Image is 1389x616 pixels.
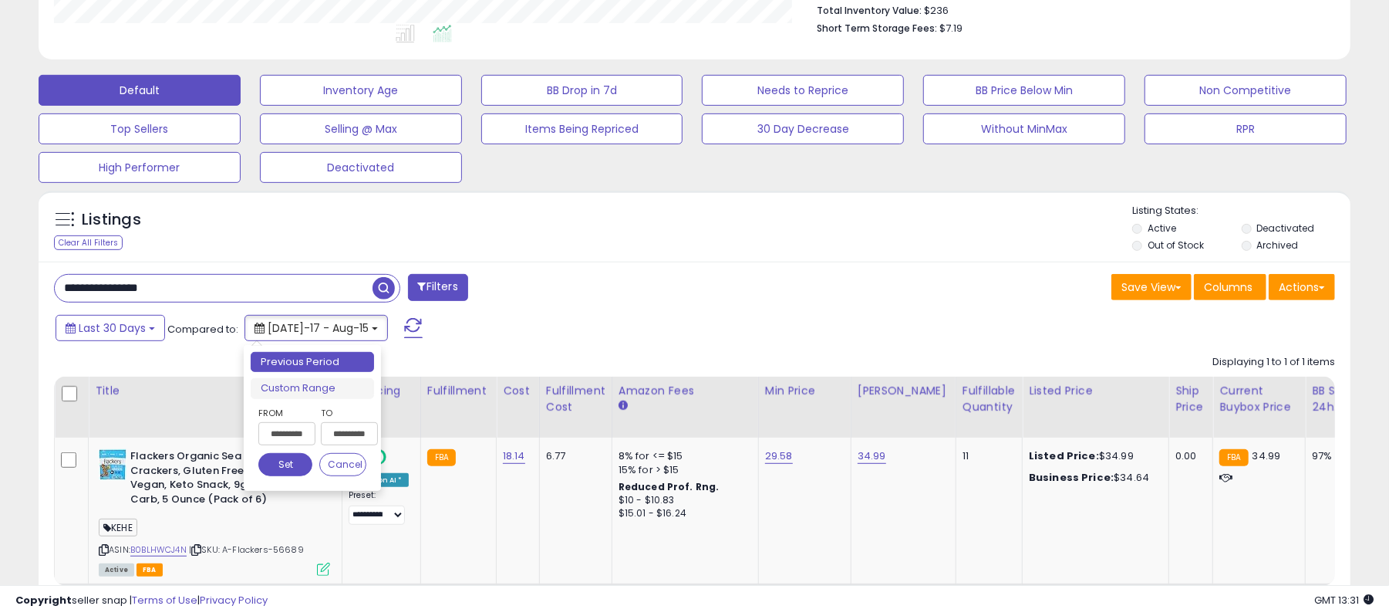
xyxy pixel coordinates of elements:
button: 30 Day Decrease [702,113,904,144]
span: Last 30 Days [79,320,146,336]
div: 0.00 [1175,449,1201,463]
div: $34.64 [1029,471,1157,485]
button: Non Competitive [1145,75,1347,106]
label: Out of Stock [1148,239,1204,252]
b: Business Price: [1029,470,1114,485]
label: Active [1148,222,1176,235]
div: Fulfillment Cost [546,383,605,415]
li: Custom Range [251,378,374,399]
b: Listed Price: [1029,448,1099,463]
a: 34.99 [858,448,886,464]
button: [DATE]-17 - Aug-15 [244,315,388,341]
strong: Copyright [15,593,72,608]
button: Deactivated [260,152,462,183]
span: Columns [1204,279,1252,295]
span: KEHE [99,519,137,536]
a: Terms of Use [132,593,197,608]
span: OFF [384,451,409,464]
button: Filters [408,274,468,301]
div: Cost [503,383,533,399]
div: Amazon Fees [619,383,752,399]
button: Columns [1194,274,1266,300]
button: Default [39,75,241,106]
a: B0BLHWCJ4N [130,543,187,557]
div: 15% for > $15 [619,463,747,477]
small: FBA [1219,449,1248,466]
button: Actions [1269,274,1335,300]
b: Short Term Storage Fees: [817,22,937,35]
span: 34.99 [1252,448,1281,463]
small: Amazon Fees. [619,399,628,413]
div: Clear All Filters [54,235,123,250]
b: Flackers Organic Sea Salt Flaxseed Crackers, Gluten Free, Non GMO, Vegan, Keto Snack, 9g Fiber, 1... [130,449,318,510]
small: FBA [427,449,456,466]
label: From [258,405,312,421]
a: 29.58 [765,448,793,464]
span: Compared to: [167,322,238,337]
li: Previous Period [251,352,374,373]
button: Items Being Repriced [481,113,683,144]
div: 6.77 [546,449,600,463]
button: BB Price Below Min [923,75,1125,106]
h5: Listings [82,209,141,231]
div: seller snap | | [15,594,268,608]
label: To [321,405,366,421]
div: 11 [963,449,1010,463]
button: Save View [1111,274,1192,300]
div: Listed Price [1029,383,1162,399]
button: Top Sellers [39,113,241,144]
p: Listing States: [1132,204,1350,218]
div: Ship Price [1175,383,1206,415]
div: Fulfillable Quantity [963,383,1016,415]
button: Selling @ Max [260,113,462,144]
div: Min Price [765,383,845,399]
button: BB Drop in 7d [481,75,683,106]
div: Preset: [349,490,409,525]
div: $34.99 [1029,449,1157,463]
span: All listings currently available for purchase on Amazon [99,564,134,577]
span: [DATE]-17 - Aug-15 [268,320,369,336]
div: Displaying 1 to 1 of 1 items [1212,355,1335,370]
div: BB Share 24h. [1312,383,1368,415]
b: Reduced Prof. Rng. [619,480,720,493]
label: Deactivated [1257,222,1315,235]
a: Privacy Policy [200,593,268,608]
div: 8% for <= $15 [619,449,747,463]
div: Title [95,383,335,399]
label: Archived [1257,239,1299,252]
div: ASIN: [99,449,330,574]
img: 51e-PZp8UyL._SL40_.jpg [99,449,126,480]
span: $7.19 [939,21,963,36]
div: Current Buybox Price [1219,383,1299,415]
span: FBA [137,564,163,577]
button: Needs to Reprice [702,75,904,106]
div: Repricing [349,383,414,399]
button: Without MinMax [923,113,1125,144]
button: Set [258,453,312,476]
button: High Performer [39,152,241,183]
span: 2025-09-15 13:31 GMT [1314,593,1374,608]
span: | SKU: A-Flackers-56689 [189,543,304,556]
div: $15.01 - $16.24 [619,507,747,520]
div: $10 - $10.83 [619,494,747,507]
button: Last 30 Days [56,315,165,341]
button: Cancel [319,453,367,476]
b: Total Inventory Value: [817,4,922,17]
div: Fulfillment [427,383,490,399]
button: RPR [1145,113,1347,144]
div: 97% [1312,449,1363,463]
a: 18.14 [503,448,525,464]
div: [PERSON_NAME] [858,383,949,399]
button: Inventory Age [260,75,462,106]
